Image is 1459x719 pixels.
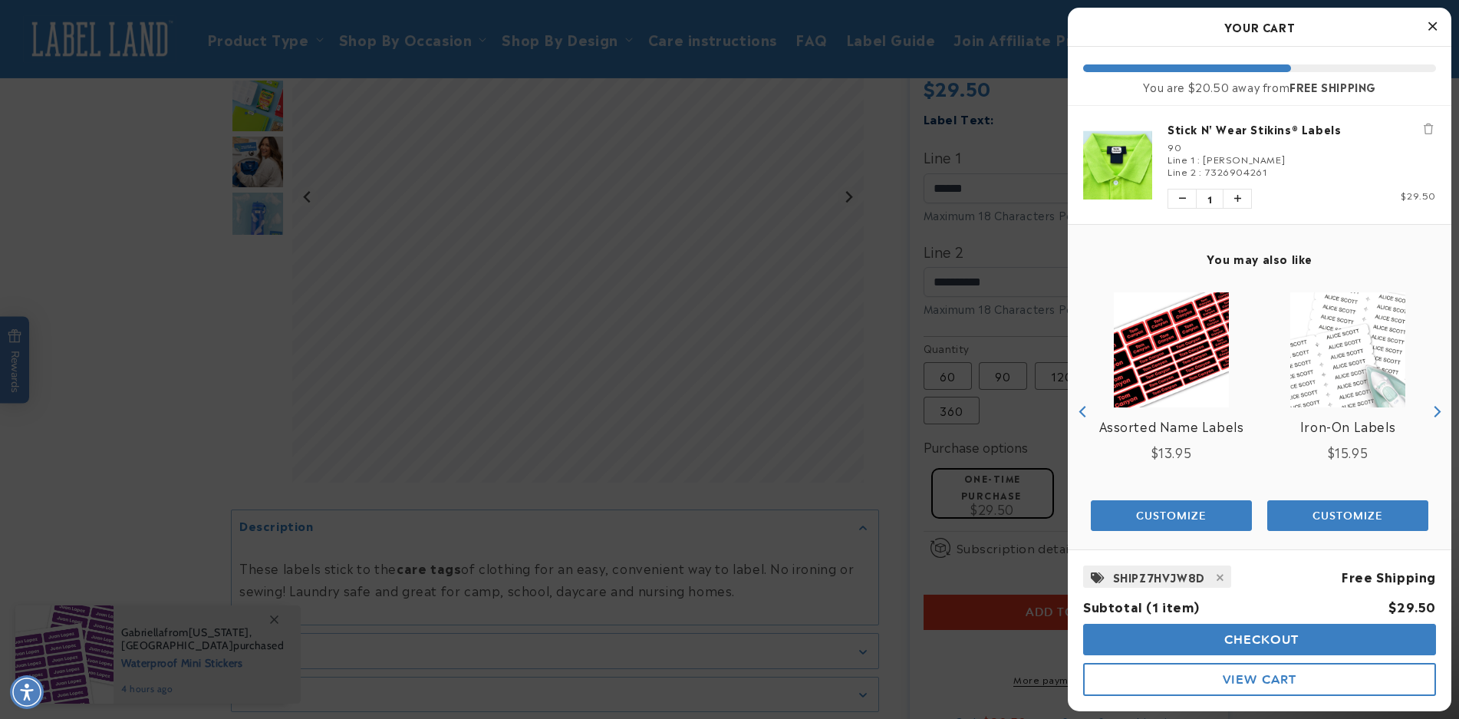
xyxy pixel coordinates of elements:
[1168,140,1436,153] div: 90
[1204,164,1266,178] span: 7326904261
[1267,500,1428,531] button: Add the product, Stick N' Wear Stikins® Labels to Cart
[52,86,205,115] button: Do these labels need ironing?
[1300,415,1395,437] a: View Iron-On Labels
[1203,152,1285,166] span: [PERSON_NAME]
[1220,632,1299,647] span: Checkout
[1113,567,1205,586] span: SHIPZ7HVJW8D
[1083,80,1436,94] div: You are $20.50 away from
[1196,190,1224,208] span: 1
[1223,672,1296,687] span: View Cart
[1136,509,1207,523] span: Customize
[1328,443,1368,461] span: $15.95
[10,675,44,709] div: Accessibility Menu
[1260,277,1436,546] div: product
[1091,500,1252,531] button: Add the product, Iron-On Labels to Cart
[1421,121,1436,137] button: Remove Stick N' Wear Stikins® Labels
[1083,624,1436,655] button: Checkout
[1199,164,1202,178] span: :
[1083,663,1436,696] button: View Cart
[1083,252,1436,266] h4: You may also like
[1072,400,1095,423] button: Previous
[1421,15,1444,38] button: Close Cart
[1168,164,1197,178] span: Line 2
[1289,78,1376,94] b: FREE SHIPPING
[1099,415,1244,437] a: View Assorted Name Labels
[1197,152,1200,166] span: :
[1168,152,1195,166] span: Line 1
[1168,190,1196,208] button: Decrease quantity of Stick N' Wear Stikins® Labels
[1401,188,1436,202] span: $29.50
[1151,443,1192,461] span: $13.95
[1168,121,1436,137] a: Stick N' Wear Stikins® Labels
[1083,106,1436,224] li: product
[1388,595,1436,618] div: $29.50
[1083,130,1152,200] img: Stick N' Wear Stikins® Labels
[13,43,205,72] button: Can these labels be used on uniforms?
[1312,509,1383,523] span: Customize
[1083,277,1260,546] div: product
[1083,15,1436,38] h2: Your Cart
[1342,567,1436,585] span: Free Shipping
[1290,292,1405,407] img: Iron-On Labels - Label Land
[1224,190,1251,208] button: Increase quantity of Stick N' Wear Stikins® Labels
[1083,597,1199,615] span: Subtotal (1 item)
[1114,292,1229,407] img: Assorted Name Labels - Label Land
[1424,400,1447,423] button: Next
